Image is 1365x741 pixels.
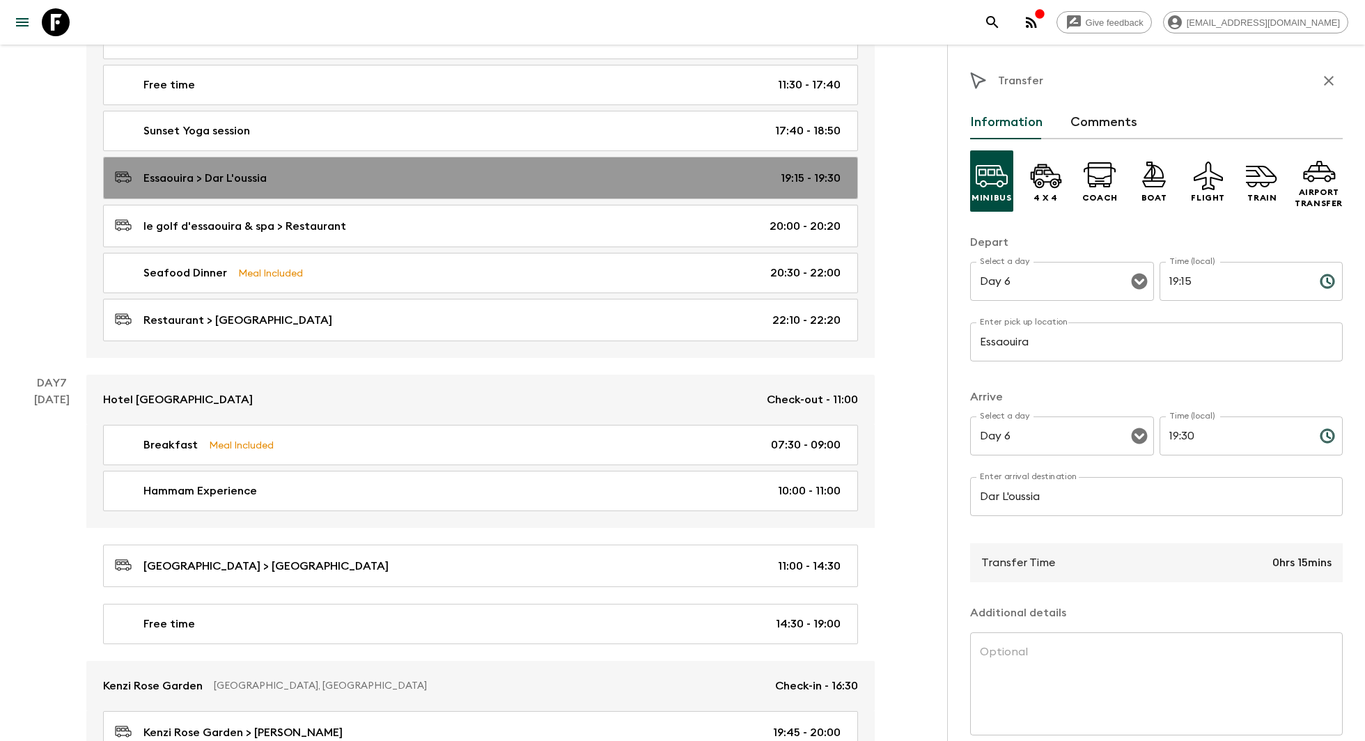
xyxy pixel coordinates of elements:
button: Open [1130,426,1149,446]
p: Free time [143,616,195,632]
label: Select a day [980,256,1029,267]
button: Open [1130,272,1149,291]
input: hh:mm [1160,416,1309,455]
a: le golf d'essaouira & spa > Restaurant20:00 - 20:20 [103,205,858,247]
p: 14:30 - 19:00 [776,616,841,632]
p: Sunset Yoga session [143,123,250,139]
p: Restaurant > [GEOGRAPHIC_DATA] [143,312,332,329]
a: Sunset Yoga session17:40 - 18:50 [103,111,858,151]
p: Check-out - 11:00 [767,391,858,408]
a: BreakfastMeal Included07:30 - 09:00 [103,425,858,465]
p: Transfer Time [981,554,1055,571]
a: Restaurant > [GEOGRAPHIC_DATA]22:10 - 22:20 [103,299,858,341]
a: Hammam Experience10:00 - 11:00 [103,471,858,511]
p: Meal Included [238,265,303,281]
button: Choose time, selected time is 7:15 PM [1313,267,1341,295]
label: Select a day [980,410,1029,422]
label: Enter pick up location [980,316,1068,328]
label: Time (local) [1169,256,1215,267]
p: 0hrs 15mins [1272,554,1332,571]
p: Day 7 [17,375,86,391]
p: Kenzi Rose Garden > [PERSON_NAME] [143,724,343,741]
button: Comments [1070,106,1137,139]
a: Give feedback [1056,11,1152,33]
span: [EMAIL_ADDRESS][DOMAIN_NAME] [1179,17,1348,28]
p: Flight [1191,192,1225,203]
p: Minibus [972,192,1011,203]
div: [EMAIL_ADDRESS][DOMAIN_NAME] [1163,11,1348,33]
p: Transfer [998,72,1043,89]
p: 07:30 - 09:00 [771,437,841,453]
p: Kenzi Rose Garden [103,678,203,694]
p: Seafood Dinner [143,265,227,281]
p: Essaouira > Dar L'oussia [143,170,267,187]
p: 20:00 - 20:20 [770,218,841,235]
a: Kenzi Rose Garden[GEOGRAPHIC_DATA], [GEOGRAPHIC_DATA]Check-in - 16:30 [86,661,875,711]
a: Free time11:30 - 17:40 [103,65,858,105]
p: Train [1247,192,1277,203]
button: search adventures [978,8,1006,36]
p: 19:15 - 19:30 [781,170,841,187]
a: Seafood DinnerMeal Included20:30 - 22:00 [103,253,858,293]
button: Choose time, selected time is 7:30 PM [1313,422,1341,450]
p: [GEOGRAPHIC_DATA] > [GEOGRAPHIC_DATA] [143,558,389,575]
a: Free time14:30 - 19:00 [103,604,858,644]
button: Information [970,106,1043,139]
p: [GEOGRAPHIC_DATA], [GEOGRAPHIC_DATA] [214,679,764,693]
p: Arrive [970,389,1343,405]
p: Boat [1141,192,1167,203]
p: 4 x 4 [1033,192,1058,203]
a: Hotel [GEOGRAPHIC_DATA]Check-out - 11:00 [86,375,875,425]
a: Essaouira > Dar L'oussia19:15 - 19:30 [103,157,858,199]
p: 22:10 - 22:20 [772,312,841,329]
p: Breakfast [143,437,198,453]
p: Depart [970,234,1343,251]
a: [GEOGRAPHIC_DATA] > [GEOGRAPHIC_DATA]11:00 - 14:30 [103,545,858,587]
p: Check-in - 16:30 [775,678,858,694]
label: Enter arrival destination [980,471,1077,483]
p: le golf d'essaouira & spa > Restaurant [143,218,346,235]
p: 19:45 - 20:00 [773,724,841,741]
p: Coach [1082,192,1118,203]
p: Additional details [970,604,1343,621]
p: 11:00 - 14:30 [778,558,841,575]
p: 20:30 - 22:00 [770,265,841,281]
p: Hammam Experience [143,483,257,499]
p: Airport Transfer [1295,187,1343,209]
p: 11:30 - 17:40 [778,77,841,93]
span: Give feedback [1078,17,1151,28]
p: 10:00 - 11:00 [778,483,841,499]
input: hh:mm [1160,262,1309,301]
button: menu [8,8,36,36]
p: Meal Included [209,437,274,453]
p: 17:40 - 18:50 [775,123,841,139]
p: Free time [143,77,195,93]
label: Time (local) [1169,410,1215,422]
p: Hotel [GEOGRAPHIC_DATA] [103,391,253,408]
